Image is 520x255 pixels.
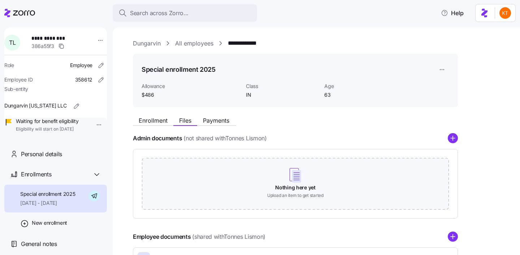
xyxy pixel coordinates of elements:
[133,233,191,241] h4: Employee documents
[183,134,266,143] span: (not shared with Tonnes Lismon )
[203,118,229,123] span: Payments
[20,190,75,198] span: Special enrollment 2025
[4,102,66,109] span: Dungarvin [US_STATE] LLC
[246,83,318,90] span: Class
[21,239,57,249] span: General notes
[448,232,458,242] svg: add icon
[31,43,54,50] span: 386a55f3
[175,39,213,48] a: All employees
[4,62,14,69] span: Role
[142,91,240,98] span: $486
[246,91,318,98] span: IN
[4,85,28,93] span: Sub-entity
[142,65,216,74] h1: Special enrollment 2025
[9,40,16,45] span: T L
[139,118,168,123] span: Enrollment
[441,9,464,17] span: Help
[142,83,240,90] span: Allowance
[499,7,511,19] img: aad2ddc74cf02b1998d54877cdc71599
[21,150,62,159] span: Personal details
[4,76,33,83] span: Employee ID
[324,91,397,98] span: 63
[20,199,75,207] span: [DATE] - [DATE]
[113,4,257,22] button: Search across Zorro...
[130,9,188,18] span: Search across Zorro...
[70,62,92,69] span: Employee
[179,118,191,123] span: Files
[448,133,458,143] svg: add icon
[16,118,78,125] span: Waiting for benefit eligibility
[435,6,469,20] button: Help
[192,232,265,241] span: (shared with Tonnes Lismon )
[133,39,161,48] a: Dungarvin
[16,126,78,132] span: Eligibility will start on [DATE]
[21,170,51,179] span: Enrollments
[133,134,182,142] h4: Admin documents
[324,83,397,90] span: Age
[75,76,92,83] span: 358612
[32,219,67,227] span: New enrollment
